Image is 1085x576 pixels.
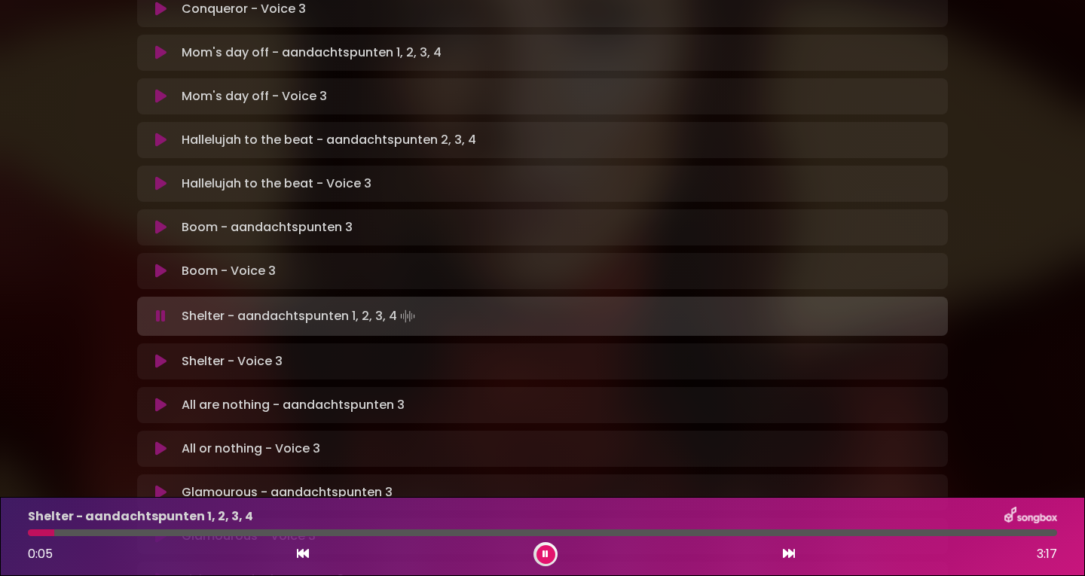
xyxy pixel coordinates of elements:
p: All are nothing - aandachtspunten 3 [182,396,405,414]
p: Shelter - Voice 3 [182,352,283,370]
p: Shelter - aandachtspunten 1, 2, 3, 4 [182,306,418,327]
p: Boom - aandachtspunten 3 [182,218,353,236]
img: songbox-logo-white.png [1004,507,1057,526]
p: Shelter - aandachtspunten 1, 2, 3, 4 [28,507,253,526]
span: 3:17 [1037,545,1057,563]
p: Mom's day off - aandachtspunten 1, 2, 3, 4 [182,44,442,62]
p: Hallelujah to the beat - aandachtspunten 2, 3, 4 [182,131,476,149]
p: Glamourous - aandachtspunten 3 [182,483,393,501]
p: Mom's day off - Voice 3 [182,87,327,105]
p: All or nothing - Voice 3 [182,440,320,458]
img: waveform4.gif [397,306,418,327]
span: 0:05 [28,545,53,562]
p: Hallelujah to the beat - Voice 3 [182,175,371,193]
p: Boom - Voice 3 [182,262,276,280]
